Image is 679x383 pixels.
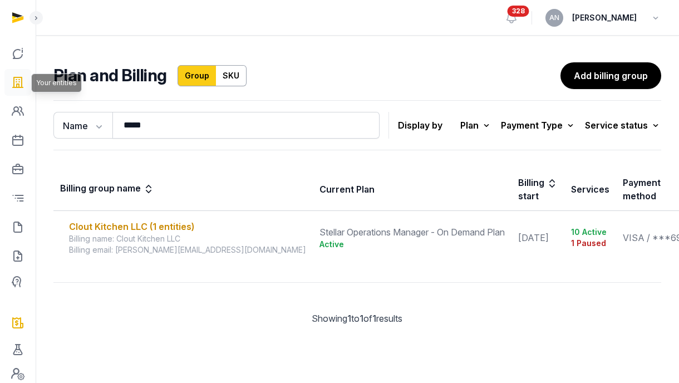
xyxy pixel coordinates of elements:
a: SKU [216,65,247,86]
div: 1 Paused [571,238,609,249]
div: Payment Type [501,117,576,133]
div: Service status [585,117,661,133]
span: 328 [508,6,529,17]
div: Stellar Operations Manager - On Demand Plan [319,225,505,239]
div: Clout Kitchen LLC (1 entities) [69,220,306,233]
div: Billing start [518,176,558,203]
div: Current Plan [319,183,375,196]
h2: Plan and Billing [53,65,166,86]
button: Name [53,112,112,139]
td: [DATE] [511,211,564,265]
a: Add billing group [560,62,661,89]
div: Showing to of results [53,312,661,325]
div: 10 Active [571,227,609,238]
div: Active [319,239,505,250]
div: Billing name: Clout Kitchen LLC [69,233,306,244]
div: Services [571,183,609,196]
span: AN [549,14,559,21]
a: Group [178,65,217,86]
span: Your entities [36,78,77,87]
span: 1 [372,313,376,324]
div: Plan [460,117,492,133]
button: AN [545,9,563,27]
span: [PERSON_NAME] [572,11,637,24]
span: 1 [360,313,363,324]
p: Display by [398,116,442,134]
span: 1 [347,313,351,324]
div: Billing email: [PERSON_NAME][EMAIL_ADDRESS][DOMAIN_NAME] [69,244,306,256]
div: Billing group name [60,181,154,197]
